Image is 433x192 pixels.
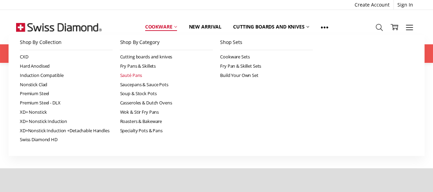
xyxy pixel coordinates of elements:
a: Cookware [139,19,183,34]
a: Cutting boards and knives [227,19,315,34]
p: Spend $300+ on clearance, save extra 10%, Spend $400+ on clearance, save extra 15%, Spend $500+ o... [4,44,430,63]
a: New arrival [183,19,227,34]
img: Free Shipping On Every Order [16,10,102,44]
a: Shop Sets [220,35,313,50]
a: Show All [315,19,334,35]
a: Shop By Category [120,35,213,50]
